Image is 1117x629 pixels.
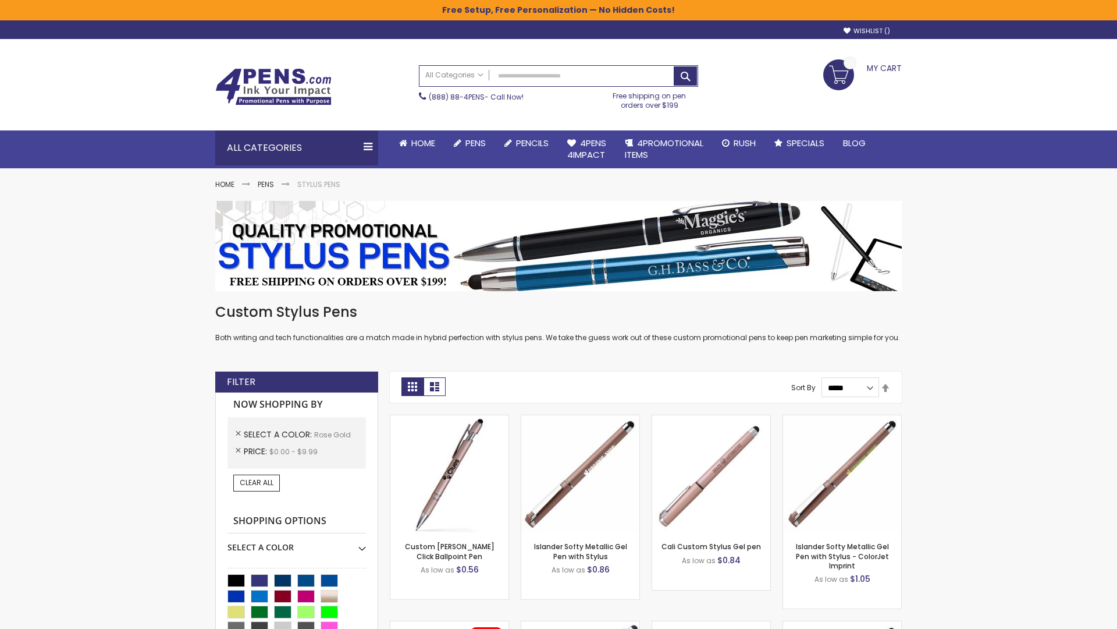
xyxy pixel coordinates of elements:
[765,130,834,156] a: Specials
[215,130,378,165] div: All Categories
[682,556,716,566] span: As low as
[233,475,280,491] a: Clear All
[244,446,269,457] span: Price
[652,415,770,425] a: Cali Custom Stylus Gel pen-Rose Gold
[734,137,756,149] span: Rush
[516,137,549,149] span: Pencils
[269,447,318,457] span: $0.00 - $9.99
[558,130,616,168] a: 4Pens4impact
[215,303,902,343] div: Both writing and tech functionalities are a match made in hybrid perfection with stylus pens. We ...
[465,137,486,149] span: Pens
[587,564,610,575] span: $0.86
[625,137,703,161] span: 4PROMOTIONAL ITEMS
[783,415,901,533] img: Islander Softy Metallic Gel Pen with Stylus - ColorJet Imprint-Rose Gold
[258,179,274,189] a: Pens
[244,429,314,440] span: Select A Color
[240,478,273,487] span: Clear All
[297,179,340,189] strong: Stylus Pens
[717,554,741,566] span: $0.84
[429,92,524,102] span: - Call Now!
[661,542,761,552] a: Cali Custom Stylus Gel pen
[843,137,866,149] span: Blog
[425,70,483,80] span: All Categories
[787,137,824,149] span: Specials
[215,68,332,105] img: 4Pens Custom Pens and Promotional Products
[227,533,366,553] div: Select A Color
[521,415,639,425] a: Islander Softy Metallic Gel Pen with Stylus-Rose Gold
[534,542,627,561] a: Islander Softy Metallic Gel Pen with Stylus
[791,383,816,393] label: Sort By
[495,130,558,156] a: Pencils
[616,130,713,168] a: 4PROMOTIONALITEMS
[215,303,902,321] h1: Custom Stylus Pens
[401,377,424,396] strong: Grid
[227,509,366,534] strong: Shopping Options
[390,130,444,156] a: Home
[314,430,351,440] span: Rose Gold
[215,179,234,189] a: Home
[652,415,770,533] img: Cali Custom Stylus Gel pen-Rose Gold
[567,137,606,161] span: 4Pens 4impact
[850,573,870,585] span: $1.05
[411,137,435,149] span: Home
[456,564,479,575] span: $0.56
[814,574,848,584] span: As low as
[844,27,890,36] a: Wishlist
[227,376,255,388] strong: Filter
[783,415,901,425] a: Islander Softy Metallic Gel Pen with Stylus - ColorJet Imprint-Rose Gold
[421,565,454,575] span: As low as
[552,565,585,575] span: As low as
[419,66,489,85] a: All Categories
[227,393,366,417] strong: Now Shopping by
[429,92,485,102] a: (888) 88-4PENS
[521,415,639,533] img: Islander Softy Metallic Gel Pen with Stylus-Rose Gold
[215,201,902,291] img: Stylus Pens
[444,130,495,156] a: Pens
[405,542,495,561] a: Custom [PERSON_NAME] Click Ballpoint Pen
[834,130,875,156] a: Blog
[601,87,699,110] div: Free shipping on pen orders over $199
[390,415,508,533] img: Custom Alex II Click Ballpoint Pen-Rose Gold
[796,542,889,570] a: Islander Softy Metallic Gel Pen with Stylus - ColorJet Imprint
[390,415,508,425] a: Custom Alex II Click Ballpoint Pen-Rose Gold
[713,130,765,156] a: Rush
